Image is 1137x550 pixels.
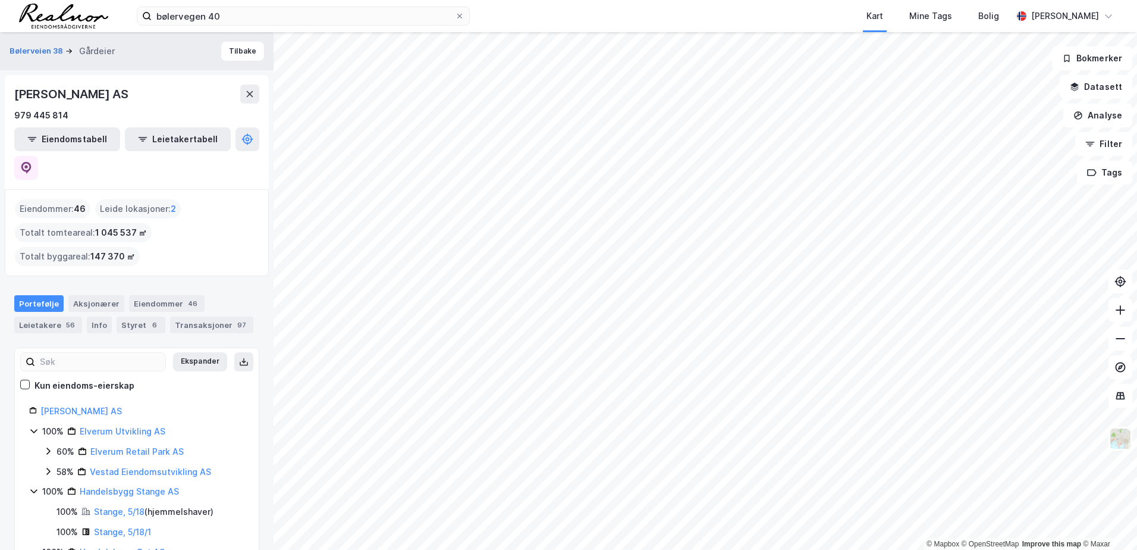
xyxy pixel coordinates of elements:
[1031,9,1099,23] div: [PERSON_NAME]
[15,247,140,266] div: Totalt byggareal :
[152,7,455,25] input: Søk på adresse, matrikkel, gårdeiere, leietakere eller personer
[42,485,64,499] div: 100%
[1077,161,1132,185] button: Tags
[56,465,74,479] div: 58%
[79,44,115,58] div: Gårdeier
[87,317,112,333] div: Info
[95,226,147,240] span: 1 045 537 ㎡
[1075,132,1132,156] button: Filter
[94,527,151,537] a: Stange, 5/18/1
[10,45,65,57] button: Bølerveien 38
[149,319,161,331] div: 6
[14,108,68,123] div: 979 445 814
[1052,46,1132,70] button: Bokmerker
[1078,493,1137,550] div: Kontrollprogram for chat
[1022,540,1081,548] a: Improve this map
[56,445,74,459] div: 60%
[56,525,78,539] div: 100%
[90,446,184,457] a: Elverum Retail Park AS
[1078,493,1137,550] iframe: Chat Widget
[90,249,135,264] span: 147 370 ㎡
[35,353,165,371] input: Søk
[125,127,231,151] button: Leietakertabell
[94,507,145,517] a: Stange, 5/18
[80,486,179,496] a: Handelsbygg Stange AS
[14,317,82,333] div: Leietakere
[1109,427,1132,450] img: Z
[978,9,999,23] div: Bolig
[926,540,959,548] a: Mapbox
[14,85,131,104] div: [PERSON_NAME] AS
[34,379,134,393] div: Kun eiendoms-eierskap
[15,223,152,242] div: Totalt tomteareal :
[221,42,264,61] button: Tilbake
[1060,75,1132,99] button: Datasett
[80,426,165,436] a: Elverum Utvikling AS
[14,127,120,151] button: Eiendomstabell
[14,295,64,312] div: Portefølje
[68,295,124,312] div: Aksjonærer
[1063,104,1132,127] button: Analyse
[40,406,122,416] a: [PERSON_NAME] AS
[235,319,249,331] div: 97
[95,199,181,218] div: Leide lokasjoner :
[64,319,77,331] div: 56
[15,199,90,218] div: Eiendommer :
[962,540,1019,548] a: OpenStreetMap
[90,467,211,477] a: Vestad Eiendomsutvikling AS
[909,9,952,23] div: Mine Tags
[170,317,253,333] div: Transaksjoner
[94,505,213,519] div: ( hjemmelshaver )
[173,352,227,371] button: Ekspander
[866,9,883,23] div: Kart
[19,4,108,29] img: realnor-logo.934646d98de889bb5806.png
[117,317,165,333] div: Styret
[171,202,176,216] span: 2
[129,295,205,312] div: Eiendommer
[74,202,86,216] span: 46
[186,298,200,310] div: 46
[56,505,78,519] div: 100%
[42,424,64,439] div: 100%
